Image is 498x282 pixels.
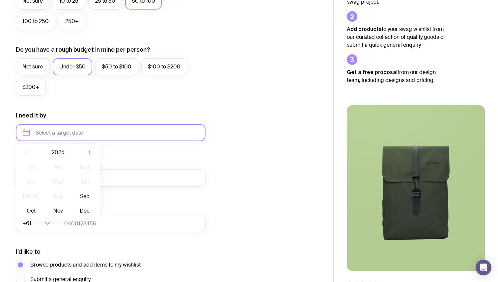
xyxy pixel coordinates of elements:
label: 250+ [59,13,85,30]
button: Apr [19,175,43,189]
p: to your swag wishlist from our curated collection of quality goods or submit a quick general enqu... [347,25,446,49]
button: Aug [46,190,70,203]
label: Not sure [16,58,49,75]
button: [DATE] [19,190,43,203]
button: May [46,175,70,189]
label: 100 to 250 [16,13,55,30]
input: 0400123456 [58,215,206,232]
label: $200+ [16,79,46,96]
span: Browse products and add items to my wishlist [30,261,141,269]
button: Dec [73,204,97,218]
input: you@email.com [16,169,206,187]
div: Search for option [16,215,58,232]
label: I’d like to [16,248,41,256]
button: Oct [19,204,43,218]
button: Jan [19,161,43,174]
button: Feb [46,161,70,174]
button: Jun [73,175,97,189]
button: Sep [73,190,97,203]
label: $100 to $200 [141,58,187,75]
span: +61 [22,215,33,232]
strong: Add products [347,26,382,32]
strong: Get a free proposal [347,69,398,75]
p: from our design team, including designs and pricing. [347,68,446,84]
div: Open Intercom Messenger [476,260,491,275]
input: Select a target date [16,124,206,141]
label: Under $50 [53,58,92,75]
button: Nov [46,204,70,218]
span: 2025 [52,148,65,156]
input: Search for option [33,215,43,232]
label: Do you have a rough budget in mind per person? [16,46,150,54]
label: I need it by [16,112,46,119]
label: $50 to $100 [96,58,138,75]
button: Mar [73,161,97,174]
